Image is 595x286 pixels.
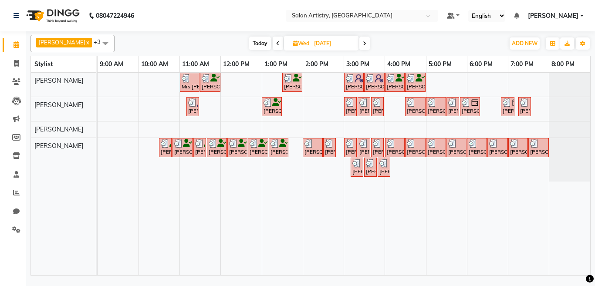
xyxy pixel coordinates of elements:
[324,139,335,156] div: [PERSON_NAME], TK16, 02:30 PM-02:40 PM, Threading - Upper Lip
[304,139,322,156] div: [PERSON_NAME], TK16, 02:00 PM-02:30 PM, Threading - Eye Deal - Blink And U Are Brand New
[365,74,384,91] div: [PERSON_NAME], TK14, 03:30 PM-04:00 PM, Cut - Hair Cut (Sr Stylist) (Wash & Conditioning)
[34,77,83,84] span: [PERSON_NAME]
[262,58,290,71] a: 1:00 PM
[461,98,479,115] div: [PERSON_NAME], TK17, 05:50 PM-06:20 PM, Waxing - Peel Off Waxing - [GEOGRAPHIC_DATA]
[352,159,362,175] div: [PERSON_NAME], TK12, 03:10 PM-03:20 PM, Threading - Eyebrows
[365,159,376,175] div: [PERSON_NAME], TK12, 03:30 PM-03:40 PM, Threading - Eyebrows
[549,58,577,71] a: 8:00 PM
[447,98,458,115] div: [PERSON_NAME], TK11, 05:30 PM-05:40 PM, Threading - Eyebrows
[194,139,205,156] div: [PERSON_NAME], TK09, 11:20 AM-11:30 AM, Threading - Eyebrows
[528,11,578,20] span: [PERSON_NAME]
[34,142,83,150] span: [PERSON_NAME]
[345,98,356,115] div: [PERSON_NAME], TK13, 03:00 PM-03:10 PM, Threading - Eyebrows
[427,139,445,156] div: [PERSON_NAME], TK12, 05:00 PM-05:30 PM, Waxing - Peel Off Waxing - [GEOGRAPHIC_DATA]
[228,139,247,156] div: [PERSON_NAME], TK07, 12:10 PM-12:40 PM, Spa - Protein Rush_Upto Shoulder
[303,58,331,71] a: 2:00 PM
[372,139,383,156] div: [PERSON_NAME], TK12, 03:40 PM-03:50 PM, Threading - Eyebrows
[96,3,134,28] b: 08047224946
[291,40,311,47] span: Wed
[98,58,125,71] a: 9:00 AM
[427,98,445,115] div: [PERSON_NAME], TK11, 05:00 PM-05:30 PM, Threading - [GEOGRAPHIC_DATA]
[519,98,530,115] div: [PERSON_NAME], TK04, 07:15 PM-07:25 PM, Threading - Eyebrows
[249,37,271,50] span: Today
[173,139,192,156] div: [PERSON_NAME], TK05, 10:50 AM-11:20 AM, Wash - Wash & Plain Dry (Upto Mid Back)
[180,58,211,71] a: 11:00 AM
[85,39,89,46] a: x
[34,60,53,68] span: Stylist
[181,74,199,91] div: Mrs [PERSON_NAME], TK06, 11:00 AM-11:30 AM, Wash - Wash & Blow Dry (Upto Shoulder)
[201,74,220,91] div: [PERSON_NAME] [PERSON_NAME], TK08, 11:30 AM-12:00 PM, HAIR CUT SENIOR STYLIST MEN
[358,139,369,156] div: [PERSON_NAME], TK12, 03:20 PM-03:30 PM, Threading - Eyebrows
[263,98,281,115] div: [PERSON_NAME], TK03, 01:00 PM-01:30 PM, Waxing - Argan Oil Wax - Half Legs
[529,139,548,156] div: [PERSON_NAME], TK12, 07:30 PM-08:00 PM, Threading - Neck
[345,139,356,156] div: [PERSON_NAME], TK12, 03:00 PM-03:10 PM, Threading - Eyebrows
[270,139,287,156] div: [PERSON_NAME], TK07, 01:10 PM-01:40 PM, Hair Colour - Root Touch Up (Without [MEDICAL_DATA])
[372,98,383,115] div: [PERSON_NAME], TK13, 03:40 PM-03:50 PM, Threading - Eyebrows
[406,74,425,91] div: [PERSON_NAME], TK11, 04:30 PM-05:00 PM, Boost Olaplex upto Midback
[379,159,389,175] div: [PERSON_NAME], TK12, 03:50 PM-04:00 PM, Threading - Eyebrows
[510,37,540,50] button: ADD NEW
[221,58,252,71] a: 12:00 PM
[509,139,527,156] div: [PERSON_NAME], TK12, 07:00 PM-07:30 PM, Threading - Neck
[345,74,363,91] div: [PERSON_NAME], TK14, 03:00 PM-03:30 PM, Cut - Hair Cut (Sr Stylist) (Wash & Conditioning)
[139,58,170,71] a: 10:00 AM
[249,139,267,156] div: [PERSON_NAME], TK07, 12:40 PM-01:10 PM, Highights - Full Highlights_Upto Shoulder
[508,58,536,71] a: 7:00 PM
[311,37,355,50] input: 2025-09-03
[406,139,425,156] div: [PERSON_NAME], TK12, 04:30 PM-05:00 PM, Waxing - Peel Off Waxing - [GEOGRAPHIC_DATA]
[406,98,425,115] div: [PERSON_NAME], TK11, 04:30 PM-05:00 PM, Threading - [GEOGRAPHIC_DATA]/[GEOGRAPHIC_DATA]
[187,98,198,115] div: [PERSON_NAME], TK09, 11:10 AM-11:20 AM, Threading - Eyebrows
[386,139,404,156] div: [PERSON_NAME], TK12, 04:00 PM-04:30 PM, Waxing - Peel Off Waxing - [GEOGRAPHIC_DATA]
[208,139,226,156] div: [PERSON_NAME], TK09, 11:40 AM-12:10 PM, Threading - Upper Lip/[GEOGRAPHIC_DATA]
[385,58,412,71] a: 4:00 PM
[386,74,404,91] div: [PERSON_NAME], TK11, 04:00 PM-04:30 PM, Cut - Hair Cut (Sr Stylist) (Wash & Conditioning)
[34,101,83,109] span: [PERSON_NAME]
[488,139,507,156] div: [PERSON_NAME], TK12, 06:30 PM-07:00 PM, Waxing - Peel Off Waxing - [GEOGRAPHIC_DATA]
[34,125,83,133] span: [PERSON_NAME]
[94,38,107,45] span: +3
[467,58,495,71] a: 6:00 PM
[447,139,466,156] div: [PERSON_NAME], TK12, 05:30 PM-06:00 PM, Waxing - Peel Off Waxing - [GEOGRAPHIC_DATA]
[39,39,85,46] span: [PERSON_NAME]
[160,139,171,156] div: [PERSON_NAME], TK05, 10:30 AM-10:40 AM, Upgrade for Premium Hair wash
[344,58,372,71] a: 3:00 PM
[426,58,454,71] a: 5:00 PM
[468,139,486,156] div: [PERSON_NAME], TK12, 06:00 PM-06:30 PM, Waxing - Peel Off Waxing - [GEOGRAPHIC_DATA]
[358,98,369,115] div: [PERSON_NAME], TK13, 03:20 PM-03:30 PM, Threading - Eyebrows
[512,40,538,47] span: ADD NEW
[502,98,514,115] div: [PERSON_NAME], TK17, 06:50 PM-07:10 PM, Waxing - Peel Off Waxing - [GEOGRAPHIC_DATA],Threading - ...
[283,74,301,91] div: [PERSON_NAME], TK10, 01:30 PM-02:00 PM, HAIR CUT SENIOR STYLIST MEN
[22,3,82,28] img: logo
